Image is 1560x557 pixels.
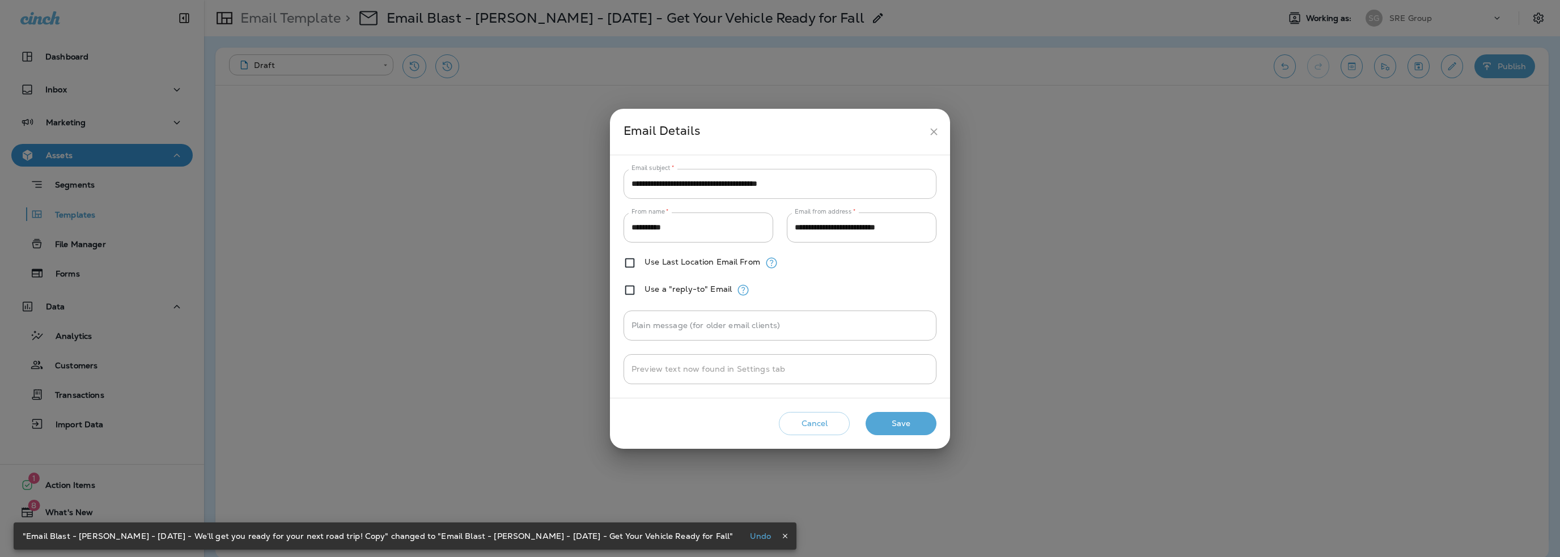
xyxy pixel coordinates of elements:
[624,121,923,142] div: Email Details
[779,412,850,435] button: Cancel
[866,412,936,435] button: Save
[631,164,675,172] label: Email subject
[795,207,855,216] label: Email from address
[645,257,760,266] label: Use Last Location Email From
[631,207,669,216] label: From name
[23,526,733,546] div: "Email Blast - [PERSON_NAME] - [DATE] - We’ll get you ready for your next road trip! Copy" change...
[923,121,944,142] button: close
[750,532,771,541] p: Undo
[645,284,732,294] label: Use a "reply-to" Email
